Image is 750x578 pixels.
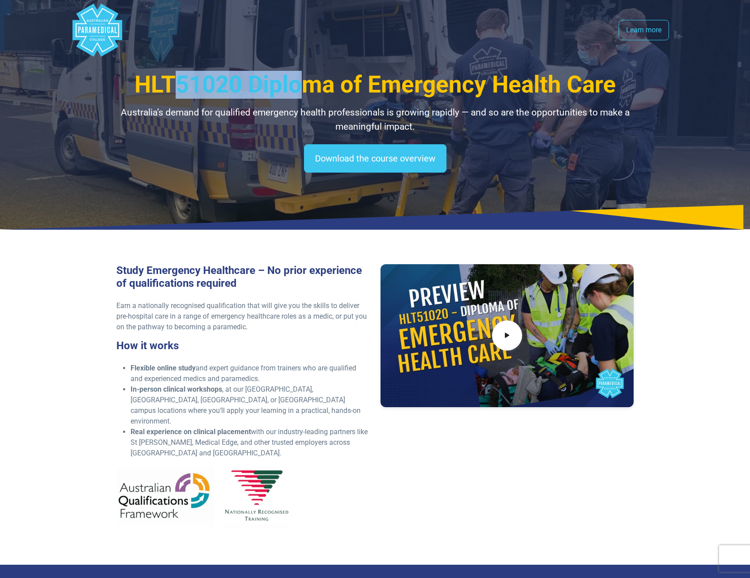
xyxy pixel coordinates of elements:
[619,20,669,40] a: Learn more
[71,4,124,57] div: Australian Paramedical College
[304,144,446,173] a: Download the course overview
[131,385,222,393] strong: In-person clinical workshops
[131,427,370,459] li: with our industry-leading partners like St [PERSON_NAME], Medical Edge, and other trusted employe...
[116,339,370,352] h3: How it works
[131,384,370,427] li: , at our [GEOGRAPHIC_DATA], [GEOGRAPHIC_DATA], [GEOGRAPHIC_DATA], or [GEOGRAPHIC_DATA] campus loc...
[116,301,370,332] p: Earn a nationally recognised qualification that will give you the skills to deliver pre-hospital ...
[116,106,634,134] p: Australia’s demand for qualified emergency health professionals is growing rapidly — and so are t...
[131,428,251,436] strong: Real experience on clinical placement
[135,71,616,98] span: HLT51020 Diploma of Emergency Health Care
[116,264,370,290] h3: Study Emergency Healthcare – No prior experience of qualifications required
[131,364,196,372] strong: Flexible online study
[131,363,370,384] li: and expert guidance from trainers who are qualified and experienced medics and paramedics.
